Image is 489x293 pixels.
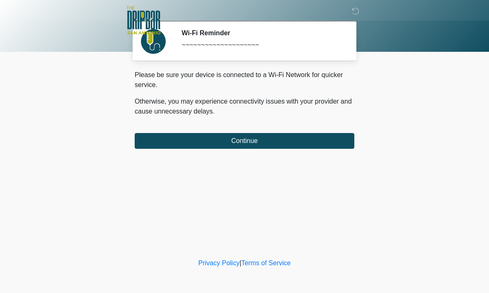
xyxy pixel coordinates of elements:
[241,259,290,266] a: Terms of Service
[141,29,166,54] img: Agent Avatar
[240,259,241,266] a: |
[182,40,342,50] div: ~~~~~~~~~~~~~~~~~~~~
[126,6,160,35] img: The DRIPBaR - San Antonio Fossil Creek Logo
[135,133,354,149] button: Continue
[213,108,215,115] span: .
[199,259,240,266] a: Privacy Policy
[135,70,354,90] p: Please be sure your device is connected to a Wi-Fi Network for quicker service.
[135,97,354,116] p: Otherwise, you may experience connectivity issues with your provider and cause unnecessary delays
